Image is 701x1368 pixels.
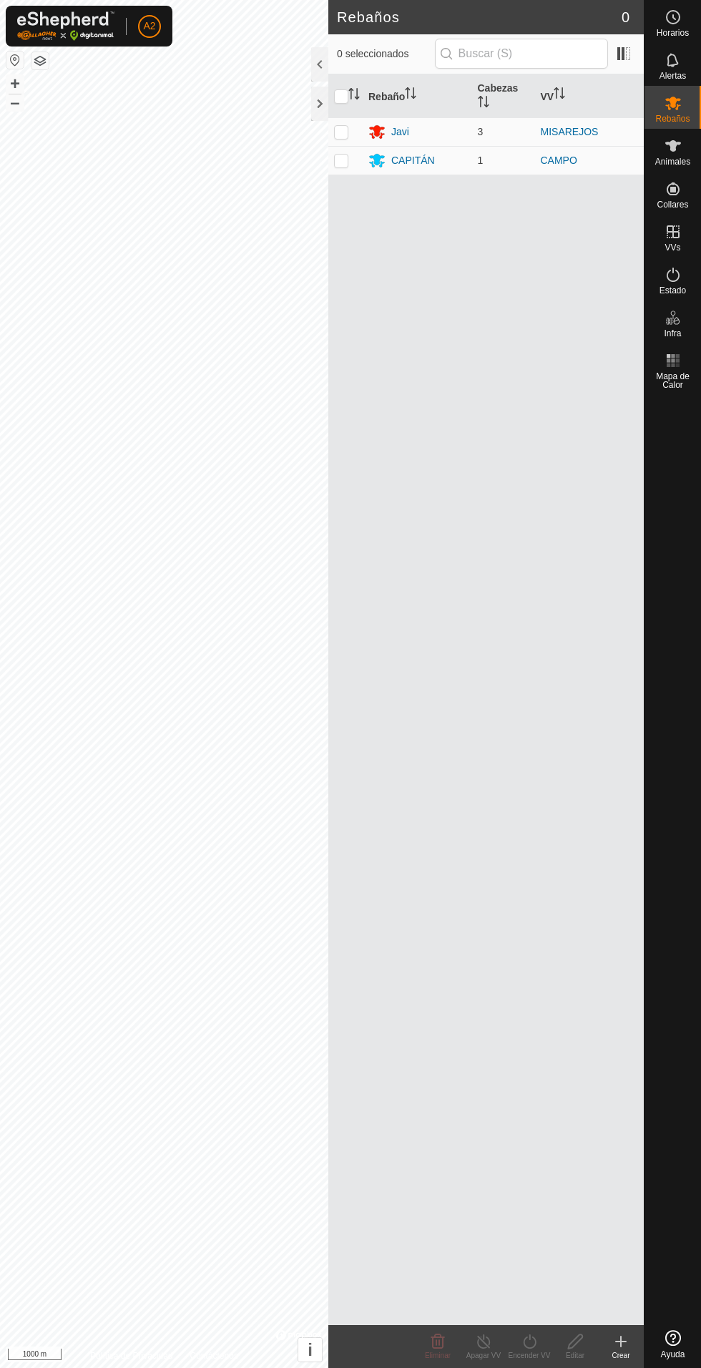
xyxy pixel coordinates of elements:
font: 0 seleccionados [337,48,408,59]
button: i [298,1338,322,1362]
img: Logotipo de Gallagher [17,11,114,41]
a: MISAREJOS [541,126,599,137]
input: Buscar (S) [435,39,608,69]
font: Apagar VV [466,1352,501,1359]
button: – [6,94,24,111]
font: Javi [391,126,409,137]
button: Restablecer Mapa [6,52,24,69]
font: VV [541,90,554,102]
a: Contáctenos [190,1349,238,1362]
font: Horarios [657,28,689,38]
font: Crear [612,1352,629,1359]
a: Ayuda [644,1324,701,1364]
p-sorticon: Activar para ordenar [348,90,360,102]
font: Encender VV [509,1352,551,1359]
font: VVs [665,243,680,253]
font: Eliminar [425,1352,451,1359]
font: CAPITÁN [391,155,435,166]
font: Ayuda [661,1349,685,1359]
font: Política de Privacidad [90,1351,172,1361]
p-sorticon: Activar para ordenar [478,98,489,109]
font: 0 [622,9,629,25]
font: Rebaños [655,114,690,124]
font: + [10,74,20,93]
font: Collares [657,200,688,210]
font: Estado [660,285,686,295]
a: Política de Privacidad [90,1349,172,1362]
button: + [6,75,24,92]
p-sorticon: Activar para ordenar [554,89,565,101]
font: Animales [655,157,690,167]
font: 3 [478,126,484,137]
p-sorticon: Activar para ordenar [405,89,416,101]
font: A2 [143,20,155,31]
font: Infra [664,328,681,338]
font: 1 [478,155,484,166]
font: Editar [566,1352,584,1359]
font: – [10,92,19,112]
font: Alertas [660,71,686,81]
font: Rebaño [368,90,405,102]
font: Rebaños [337,9,400,25]
font: Contáctenos [190,1351,238,1361]
font: Mapa de Calor [656,371,690,390]
button: Capas del Mapa [31,52,49,69]
a: CAMPO [541,155,577,166]
font: i [308,1340,313,1359]
font: Cabezas [478,82,519,94]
